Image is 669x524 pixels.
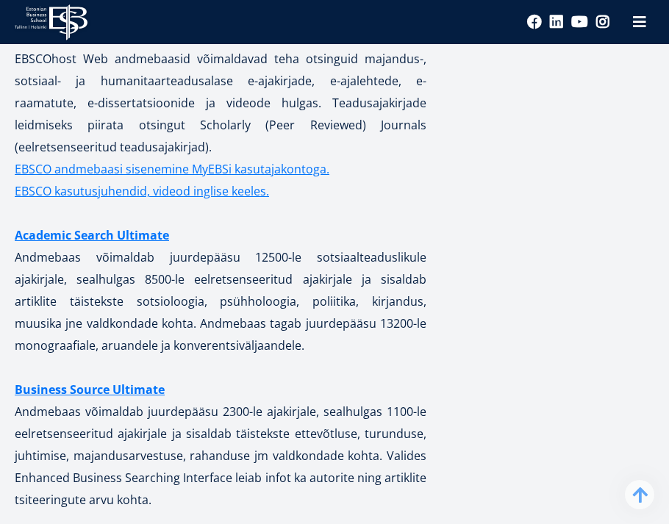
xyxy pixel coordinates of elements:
p: Andmebaas võimaldab juurdepääsu 2300-le ajakirjale, sealhulgas 1100-le eelretsenseeritud ajakirja... [15,378,426,511]
a: Youtube [571,15,588,29]
a: Facebook [527,15,542,29]
a: Business Source Ultimate [15,378,165,401]
p: EBSCOhost Web andmebaasid võimaldavad teha otsinguid majandus-, sotsiaal- ja humanitaarteadusalas... [15,26,426,202]
a: Linkedin [549,15,564,29]
a: Instagram [595,15,610,29]
a: Academic Search Ultimate [15,224,169,246]
a: EBSCO andmebaasi sisenemine MyEBSi kasutajakontoga. [15,158,329,180]
p: Andmebaas võimaldab juurdepääsu 12500-le sotsiaalteaduslikule ajakirjale, sealhulgas 8500-le eelr... [15,224,426,356]
a: EBSCO kasutusjuhendid, videod inglise keeles. [15,180,269,202]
